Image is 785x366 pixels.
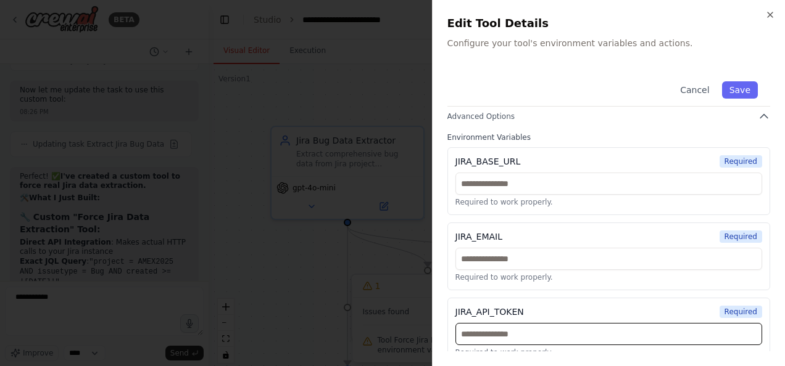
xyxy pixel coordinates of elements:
button: Save [722,81,758,99]
p: Configure your tool's environment variables and actions. [447,37,770,49]
button: Advanced Options [447,110,770,123]
h2: Edit Tool Details [447,15,770,32]
p: Required to work properly. [455,272,762,282]
span: Required [720,230,762,243]
p: Required to work properly. [455,197,762,207]
span: Required [720,306,762,318]
div: JIRA_API_TOKEN [455,306,524,318]
div: JIRA_BASE_URL [455,155,521,168]
div: JIRA_EMAIL [455,230,502,243]
p: Required to work properly. [455,348,762,357]
span: Required [720,155,762,168]
label: Environment Variables [447,132,770,142]
button: Cancel [673,81,716,99]
span: Advanced Options [447,112,515,121]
